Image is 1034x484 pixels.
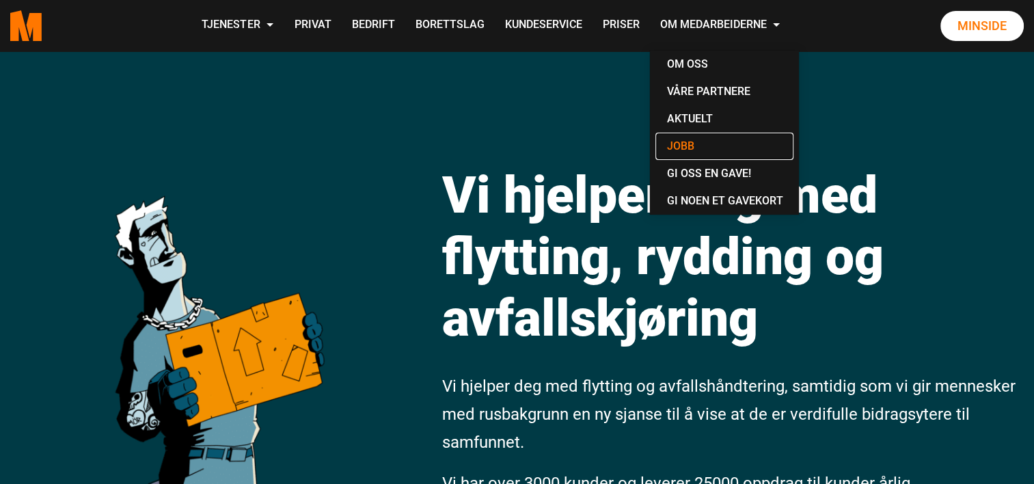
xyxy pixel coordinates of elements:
[655,133,793,160] a: Jobb
[655,51,793,78] a: Om oss
[592,1,649,50] a: Priser
[405,1,494,50] a: Borettslag
[284,1,341,50] a: Privat
[442,164,1020,349] h1: Vi hjelper deg med flytting, rydding og avfallskjøring
[191,1,284,50] a: Tjenester
[494,1,592,50] a: Kundeservice
[940,11,1024,41] a: Minside
[649,1,790,50] a: Om Medarbeiderne
[655,78,793,105] a: Våre partnere
[655,187,793,215] a: Gi noen et gavekort
[341,1,405,50] a: Bedrift
[655,105,793,133] a: Aktuelt
[655,160,793,187] a: Gi oss en gave!
[442,377,1016,452] span: Vi hjelper deg med flytting og avfallshåndtering, samtidig som vi gir mennesker med rusbakgrunn e...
